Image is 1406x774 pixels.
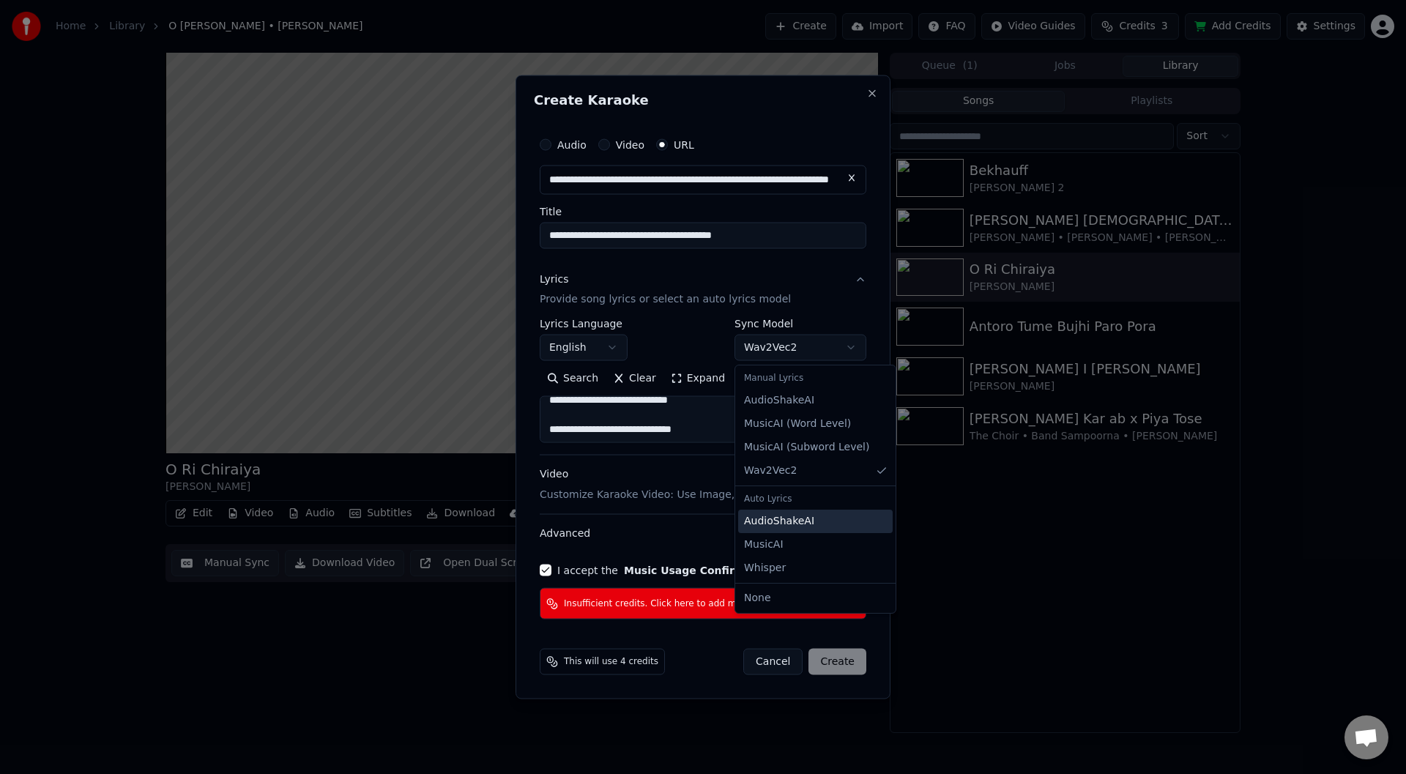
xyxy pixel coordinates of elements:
[744,591,771,606] span: None
[744,561,786,576] span: Whisper
[744,440,869,455] span: MusicAI ( Subword Level )
[738,489,893,510] div: Auto Lyrics
[744,537,784,552] span: MusicAI
[744,464,797,478] span: Wav2Vec2
[744,393,814,408] span: AudioShakeAI
[744,514,814,529] span: AudioShakeAI
[738,368,893,389] div: Manual Lyrics
[744,417,851,431] span: MusicAI ( Word Level )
